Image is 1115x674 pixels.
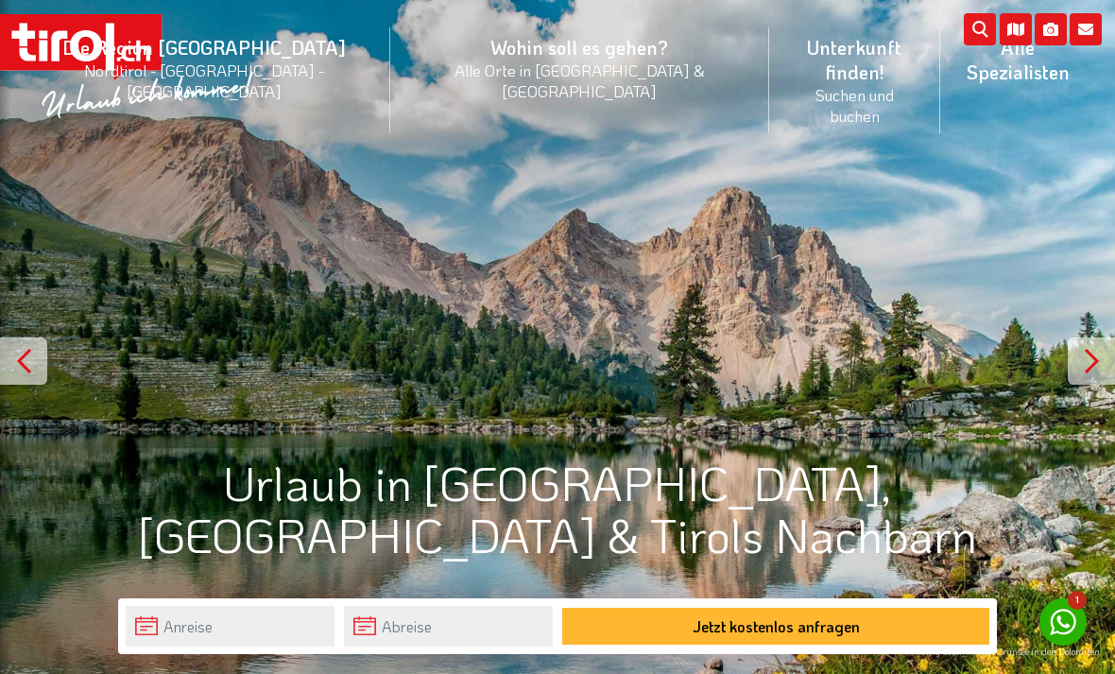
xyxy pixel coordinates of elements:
a: Wohin soll es gehen?Alle Orte in [GEOGRAPHIC_DATA] & [GEOGRAPHIC_DATA] [390,14,770,122]
i: Karte öffnen [1000,13,1032,45]
a: 1 [1039,598,1087,646]
small: Alle Orte in [GEOGRAPHIC_DATA] & [GEOGRAPHIC_DATA] [413,60,747,101]
a: Die Region [GEOGRAPHIC_DATA]Nordtirol - [GEOGRAPHIC_DATA] - [GEOGRAPHIC_DATA] [19,14,390,122]
i: Kontakt [1070,13,1102,45]
a: Alle Spezialisten [940,14,1096,105]
input: Anreise [126,606,334,647]
small: Nordtirol - [GEOGRAPHIC_DATA] - [GEOGRAPHIC_DATA] [42,60,368,101]
span: 1 [1068,591,1087,610]
i: Fotogalerie [1035,13,1067,45]
small: Suchen und buchen [792,84,917,126]
input: Abreise [344,606,553,647]
button: Jetzt kostenlos anfragen [562,608,989,645]
a: Unterkunft finden!Suchen und buchen [769,14,939,147]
